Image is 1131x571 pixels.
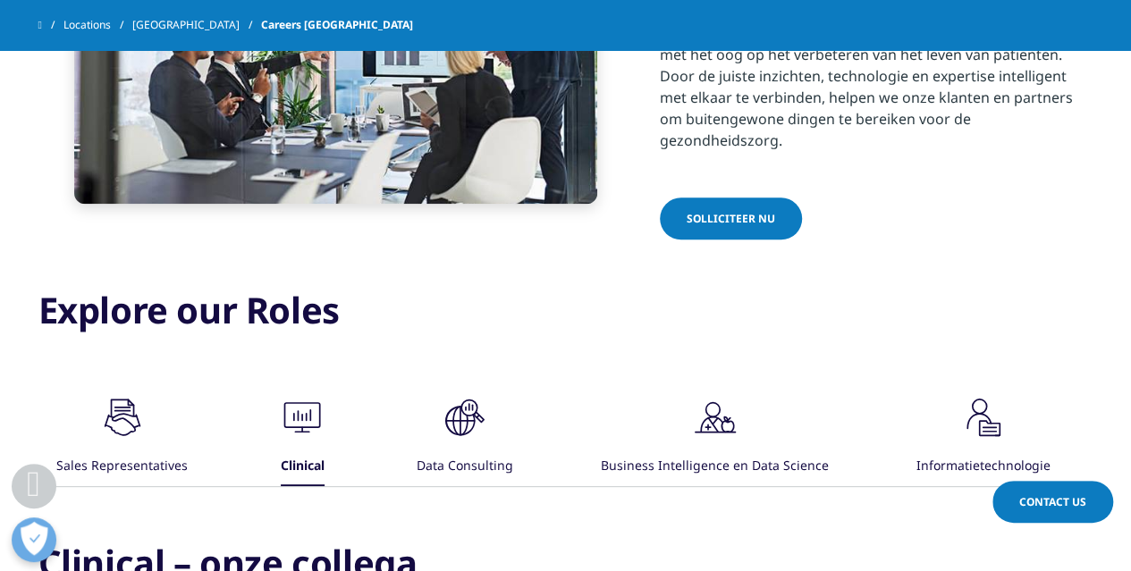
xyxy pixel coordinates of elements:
a: Contact Us [992,481,1113,523]
span: Solliciteer nu [687,211,775,226]
div: Sales Representatives [56,448,188,486]
button: Sales Representatives [54,390,188,486]
h3: Explore our Roles [38,288,1093,346]
div: Business Intelligence en Data Science [601,448,829,486]
div: Clinical [281,448,325,486]
button: Business Intelligence en Data Science [598,390,829,486]
a: Solliciteer nu [660,197,802,239]
a: Locations [63,9,132,41]
span: Careers [GEOGRAPHIC_DATA] [261,9,413,41]
div: Data Consulting [417,448,513,486]
span: Contact Us [1019,494,1086,509]
div: Informatietechnologie [916,448,1051,486]
a: [GEOGRAPHIC_DATA] [132,9,261,41]
button: Clinical [273,390,329,486]
button: Informatietechnologie [914,390,1051,486]
button: Data Consulting [414,390,513,486]
button: Open Preferences [12,517,56,562]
